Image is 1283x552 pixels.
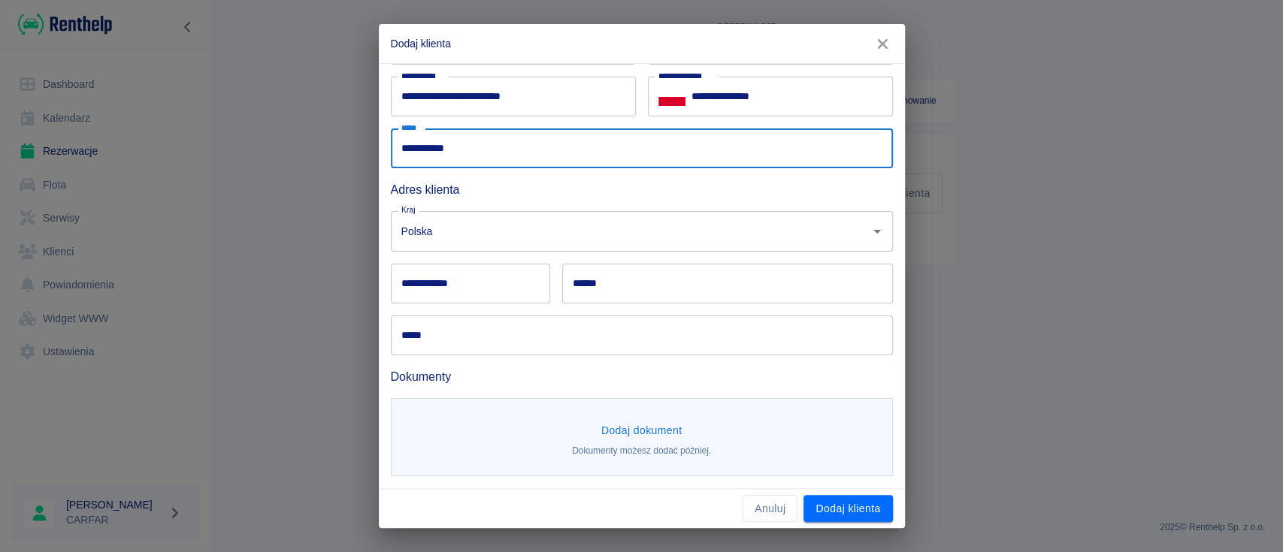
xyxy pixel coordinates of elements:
[867,221,888,242] button: Otwórz
[391,367,893,386] h6: Dokumenty
[658,86,685,108] button: Select country
[391,180,893,199] h6: Adres klienta
[803,495,892,523] button: Dodaj klienta
[595,417,688,445] button: Dodaj dokument
[743,495,797,523] button: Anuluj
[379,24,905,63] h2: Dodaj klienta
[401,204,416,216] label: Kraj
[572,444,711,457] p: Dokumenty możesz dodać później.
